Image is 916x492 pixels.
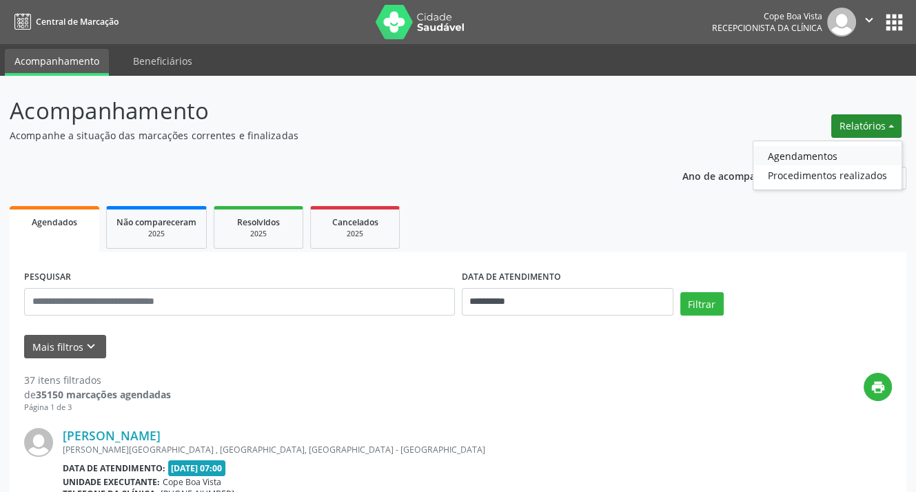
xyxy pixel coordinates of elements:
button:  [856,8,882,37]
button: Relatórios [831,114,902,138]
span: Não compareceram [116,216,196,228]
a: Beneficiários [123,49,202,73]
a: Agendamentos [753,146,902,165]
button: apps [882,10,906,34]
b: Unidade executante: [63,476,160,488]
span: Cancelados [332,216,378,228]
span: [DATE] 07:00 [168,460,226,476]
img: img [827,8,856,37]
img: img [24,428,53,457]
div: Página 1 de 3 [24,402,171,413]
a: Central de Marcação [10,10,119,33]
div: Cope Boa Vista [712,10,822,22]
div: 2025 [320,229,389,239]
div: 2025 [116,229,196,239]
a: Acompanhamento [5,49,109,76]
span: Agendados [32,216,77,228]
div: 2025 [224,229,293,239]
ul: Relatórios [753,141,902,190]
div: 37 itens filtrados [24,373,171,387]
label: DATA DE ATENDIMENTO [462,267,561,288]
b: Data de atendimento: [63,462,165,474]
div: [PERSON_NAME][GEOGRAPHIC_DATA] , [GEOGRAPHIC_DATA], [GEOGRAPHIC_DATA] - [GEOGRAPHIC_DATA] [63,444,685,455]
i:  [862,12,877,28]
p: Acompanhamento [10,94,638,128]
button: print [864,373,892,401]
label: PESQUISAR [24,267,71,288]
button: Filtrar [680,292,724,316]
i: keyboard_arrow_down [83,339,99,354]
span: Recepcionista da clínica [712,22,822,34]
p: Ano de acompanhamento [682,167,804,184]
strong: 35150 marcações agendadas [36,388,171,401]
span: Resolvidos [237,216,280,228]
p: Acompanhe a situação das marcações correntes e finalizadas [10,128,638,143]
div: de [24,387,171,402]
a: [PERSON_NAME] [63,428,161,443]
i: print [871,380,886,395]
span: Central de Marcação [36,16,119,28]
a: Procedimentos realizados [753,165,902,185]
button: Mais filtroskeyboard_arrow_down [24,335,106,359]
span: Cope Boa Vista [163,476,221,488]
